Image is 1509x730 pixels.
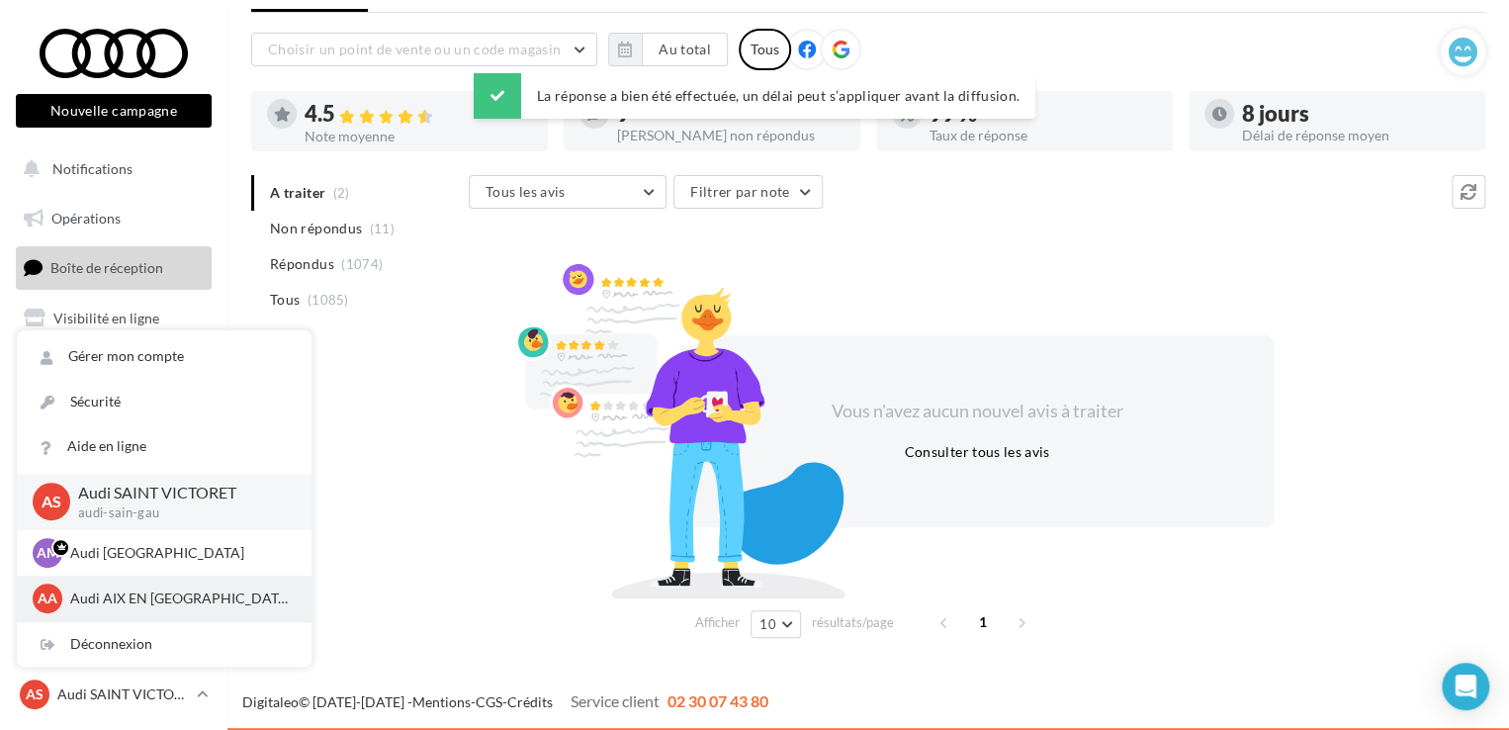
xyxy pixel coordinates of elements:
[26,684,44,704] span: AS
[38,589,57,608] span: AA
[1442,663,1489,710] div: Open Intercom Messenger
[308,292,349,308] span: (1085)
[507,693,553,710] a: Crédits
[812,613,894,632] span: résultats/page
[17,424,311,469] a: Aide en ligne
[673,175,823,209] button: Filtrer par note
[42,491,61,513] span: AS
[667,691,768,710] span: 02 30 07 43 80
[78,504,280,522] p: audi-sain-gau
[807,399,1147,424] div: Vous n'avez aucun nouvel avis à traiter
[270,219,362,238] span: Non répondus
[12,198,216,239] a: Opérations
[70,543,288,563] p: Audi [GEOGRAPHIC_DATA]
[12,298,216,339] a: Visibilité en ligne
[617,129,844,142] div: [PERSON_NAME] non répondus
[967,606,999,638] span: 1
[70,589,288,608] p: Audi AIX EN [GEOGRAPHIC_DATA]
[50,259,163,276] span: Boîte de réception
[242,693,299,710] a: Digitaleo
[476,693,502,710] a: CGS
[642,33,728,66] button: Au total
[37,543,59,563] span: AM
[51,210,121,227] span: Opérations
[251,33,597,66] button: Choisir un point de vente ou un code magasin
[78,482,280,504] p: Audi SAINT VICTORET
[739,29,791,70] div: Tous
[608,33,728,66] button: Au total
[53,310,159,326] span: Visibilité en ligne
[17,334,311,379] a: Gérer mon compte
[930,103,1157,125] div: 99 %
[305,130,532,143] div: Note moyenne
[412,693,471,710] a: Mentions
[896,440,1057,464] button: Consulter tous les avis
[17,622,311,667] div: Déconnexion
[571,691,660,710] span: Service client
[52,160,133,177] span: Notifications
[1242,129,1469,142] div: Délai de réponse moyen
[16,676,212,713] a: AS Audi SAINT VICTORET
[17,380,311,424] a: Sécurité
[12,246,216,289] a: Boîte de réception
[486,183,566,200] span: Tous les avis
[12,148,208,190] button: Notifications
[12,445,216,503] a: PLV et print personnalisable
[469,175,666,209] button: Tous les avis
[474,73,1035,119] div: La réponse a bien été effectuée, un délai peut s’appliquer avant la diffusion.
[57,684,189,704] p: Audi SAINT VICTORET
[930,129,1157,142] div: Taux de réponse
[1242,103,1469,125] div: 8 jours
[370,221,395,236] span: (11)
[268,41,561,57] span: Choisir un point de vente ou un code magasin
[12,347,216,389] a: Campagnes
[341,256,383,272] span: (1074)
[12,396,216,437] a: Médiathèque
[695,613,740,632] span: Afficher
[305,103,532,126] div: 4.5
[270,290,300,310] span: Tous
[759,616,776,632] span: 10
[270,254,334,274] span: Répondus
[242,693,768,710] span: © [DATE]-[DATE] - - -
[16,94,212,128] button: Nouvelle campagne
[751,610,801,638] button: 10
